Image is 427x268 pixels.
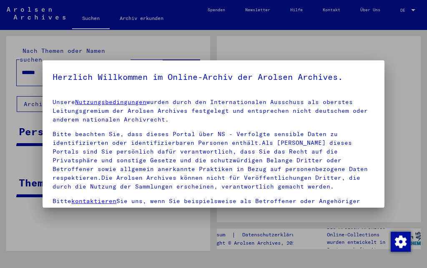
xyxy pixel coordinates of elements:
p: Bitte Sie uns, wenn Sie beispielsweise als Betroffener oder Angehöriger aus berechtigten Gründen ... [53,197,374,223]
a: Nutzungsbedingungen [75,98,146,106]
a: kontaktieren [71,197,116,205]
p: Bitte beachten Sie, dass dieses Portal über NS - Verfolgte sensible Daten zu identifizierten oder... [53,130,374,191]
p: Unsere wurden durch den Internationalen Ausschuss als oberstes Leitungsgremium der Arolsen Archiv... [53,98,374,124]
img: Zustimmung ändern [391,232,411,252]
h5: Herzlich Willkommen im Online-Archiv der Arolsen Archives. [53,70,374,84]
